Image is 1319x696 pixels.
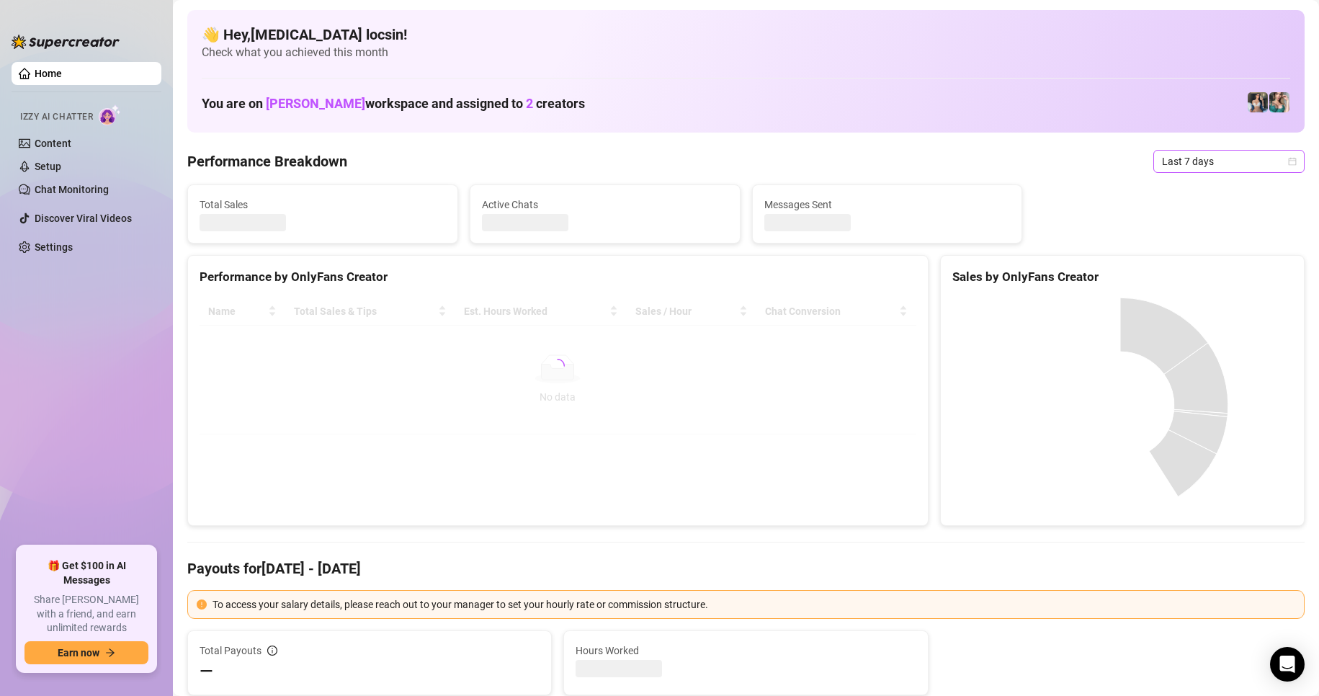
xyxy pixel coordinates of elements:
span: 2 [526,96,533,111]
span: Total Payouts [200,643,261,659]
span: Share [PERSON_NAME] with a friend, and earn unlimited rewards [24,593,148,635]
div: Performance by OnlyFans Creator [200,267,916,287]
a: Chat Monitoring [35,184,109,195]
a: Discover Viral Videos [35,213,132,224]
img: Zaddy [1269,92,1289,112]
a: Settings [35,241,73,253]
span: loading [550,359,565,373]
span: exclamation-circle [197,599,207,610]
span: calendar [1288,157,1297,166]
h4: Performance Breakdown [187,151,347,171]
span: Last 7 days [1162,151,1296,172]
span: info-circle [267,646,277,656]
button: Earn nowarrow-right [24,641,148,664]
h4: Payouts for [DATE] - [DATE] [187,558,1305,579]
div: To access your salary details, please reach out to your manager to set your hourly rate or commis... [213,597,1295,612]
img: logo-BBDzfeDw.svg [12,35,120,49]
span: Izzy AI Chatter [20,110,93,124]
a: Home [35,68,62,79]
span: Check what you achieved this month [202,45,1290,61]
div: Open Intercom Messenger [1270,647,1305,682]
div: Sales by OnlyFans Creator [952,267,1292,287]
span: — [200,660,213,683]
span: Hours Worked [576,643,916,659]
span: Messages Sent [764,197,1011,213]
span: 🎁 Get $100 in AI Messages [24,559,148,587]
img: AI Chatter [99,104,121,125]
span: Active Chats [482,197,728,213]
span: Earn now [58,647,99,659]
h4: 👋 Hey, [MEDICAL_DATA] locsin ! [202,24,1290,45]
span: [PERSON_NAME] [266,96,365,111]
span: arrow-right [105,648,115,658]
span: Total Sales [200,197,446,213]
a: Setup [35,161,61,172]
h1: You are on workspace and assigned to creators [202,96,585,112]
img: Katy [1248,92,1268,112]
a: Content [35,138,71,149]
